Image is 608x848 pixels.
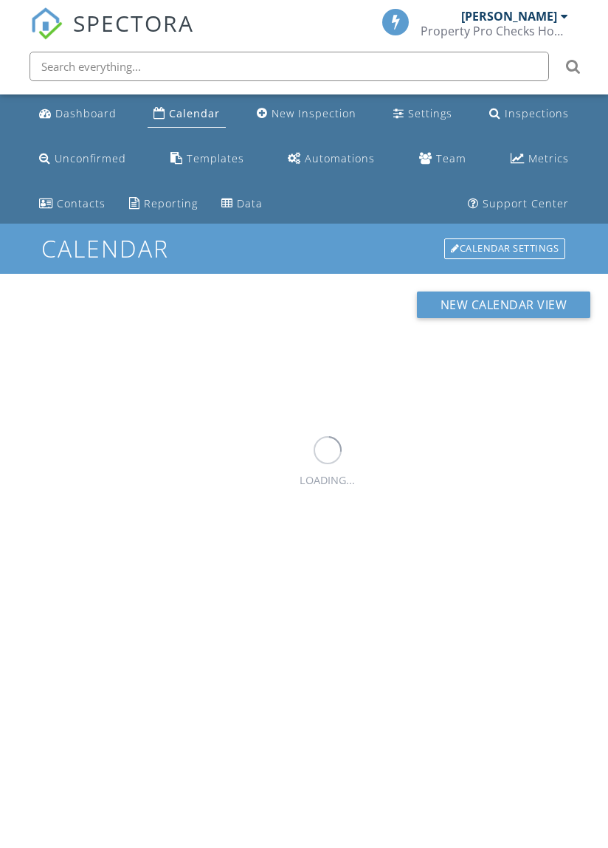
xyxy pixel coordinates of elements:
div: Calendar [169,106,220,120]
a: SPECTORA [30,20,194,51]
button: New Calendar View [417,292,591,318]
a: Inspections [483,100,575,128]
div: Support Center [483,196,569,210]
div: Unconfirmed [55,151,126,165]
div: Property Pro Checks Home Inspections [421,24,568,38]
img: The Best Home Inspection Software - Spectora [30,7,63,40]
a: Calendar [148,100,226,128]
div: Team [436,151,466,165]
a: Templates [165,145,250,173]
div: Contacts [57,196,106,210]
div: Inspections [505,106,569,120]
a: Data [215,190,269,218]
a: Settings [387,100,458,128]
a: Reporting [123,190,204,218]
a: Contacts [33,190,111,218]
div: LOADING... [300,472,355,489]
div: [PERSON_NAME] [461,9,557,24]
a: Unconfirmed [33,145,132,173]
div: New Inspection [272,106,356,120]
a: New Inspection [251,100,362,128]
div: Dashboard [55,106,117,120]
a: Calendar Settings [443,237,567,261]
div: Templates [187,151,244,165]
a: Automations (Basic) [282,145,381,173]
a: Team [413,145,472,173]
h1: Calendar [41,235,567,261]
a: Dashboard [33,100,122,128]
div: Reporting [144,196,198,210]
span: SPECTORA [73,7,194,38]
a: Support Center [462,190,575,218]
a: Metrics [505,145,575,173]
div: Calendar Settings [444,238,565,259]
input: Search everything... [30,52,549,81]
div: Automations [305,151,375,165]
div: Data [237,196,263,210]
div: Metrics [528,151,569,165]
div: Settings [408,106,452,120]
